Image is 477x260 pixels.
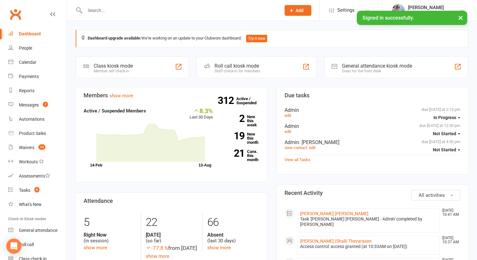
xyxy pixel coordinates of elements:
[19,145,34,150] div: Waivers
[8,27,67,41] a: Dashboard
[19,60,37,65] div: Calendar
[94,69,133,73] div: Member self check-in
[285,107,460,113] div: Admin
[19,117,44,122] div: Automations
[8,84,67,98] a: Reports
[190,107,213,121] div: Last 30 Days
[190,107,213,114] div: 8.3%
[8,238,67,252] a: Roll call
[19,173,50,178] div: Assessments
[146,253,169,259] a: show more
[285,139,460,145] div: Admin
[94,63,133,69] div: Class kiosk mode
[43,102,48,107] span: 1
[19,31,41,36] div: Dashboard
[285,123,460,129] div: Admin
[300,211,368,216] a: [PERSON_NAME] [PERSON_NAME]
[83,6,276,15] input: Search...
[88,36,141,40] strong: Dashboard upgrade available:
[8,41,67,55] a: People
[6,239,21,254] div: Open Intercom Messenger
[285,145,307,150] a: view contact
[84,213,136,232] div: 5
[309,145,315,150] a: edit
[285,190,460,196] h3: Recent Activity
[299,139,339,145] span: : [PERSON_NAME]
[455,11,466,24] button: ×
[433,112,460,123] button: In Progress
[300,244,437,249] div: Access control: access granted (at 10:33AM on [DATE])
[34,187,39,192] span: 6
[433,144,460,155] button: Not Started
[215,69,260,73] div: Staff check-in for members
[236,92,264,110] a: 312Active / Suspended
[222,115,259,127] a: 2New this week
[439,236,460,244] time: [DATE] 10:37 AM
[215,63,260,69] div: Roll call kiosk mode
[84,198,259,204] h3: Attendance
[19,102,39,107] div: Messages
[19,45,32,51] div: People
[19,159,38,164] div: Workouts
[296,8,303,13] span: Add
[433,128,460,139] button: Not Started
[433,131,456,136] span: Not Started
[8,183,67,197] a: Tasks 6
[19,74,39,79] div: Payments
[342,69,412,73] div: Great for the front desk
[84,245,107,251] a: show more
[207,213,259,232] div: 66
[408,10,444,16] div: Lyf 24/7
[222,148,244,158] strong: 21
[392,4,405,17] img: thumb_image1747747990.png
[222,131,244,141] strong: 19
[146,232,198,238] strong: [DATE]
[337,3,355,17] span: Settings
[19,202,42,207] div: What's New
[19,88,34,93] div: Reports
[8,169,67,183] a: Assessments
[222,132,259,144] a: 19New this month
[84,232,136,244] div: (in session)
[362,15,414,21] span: Signed in successfully.
[285,157,310,162] a: View all Tasks
[8,6,23,22] a: Clubworx
[433,147,456,152] span: Not Started
[84,92,259,99] h3: Members
[38,144,45,150] span: 13
[19,188,30,193] div: Tasks
[439,209,460,217] time: [DATE] 10:41 AM
[218,96,236,105] strong: 312
[207,245,231,251] a: show more
[207,232,259,238] strong: Absent
[222,149,259,162] a: 21Canx. this month
[342,63,412,69] div: General attendance kiosk mode
[285,129,291,134] a: edit
[8,197,67,212] a: What's New
[300,239,372,244] a: [PERSON_NAME] (Shali) Thevarasan
[8,141,67,155] a: Waivers 13
[285,113,291,118] a: edit
[76,30,468,47] div: We're working on an update to your Clubworx dashboard.
[8,55,67,70] a: Calendar
[8,112,67,126] a: Automations
[285,92,460,99] h3: Due tasks
[84,232,136,238] strong: Right Now
[207,232,259,244] div: (last 30 days)
[109,93,133,99] a: show more
[433,115,456,120] span: In Progress
[408,5,444,10] div: [PERSON_NAME]
[146,244,198,252] div: from [DATE]
[19,242,34,247] div: Roll call
[419,192,445,198] span: All activities
[8,98,67,112] a: Messages 1
[285,5,311,16] button: Add
[300,216,437,227] div: Task '[PERSON_NAME] [PERSON_NAME] - Admin' completed by [PERSON_NAME]
[246,35,267,42] button: Try it now
[8,223,67,238] a: General attendance kiosk mode
[146,232,198,244] div: (so far)
[146,245,168,251] span: -77.8 %
[8,70,67,84] a: Payments
[8,155,67,169] a: Workouts
[411,190,460,201] button: All activities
